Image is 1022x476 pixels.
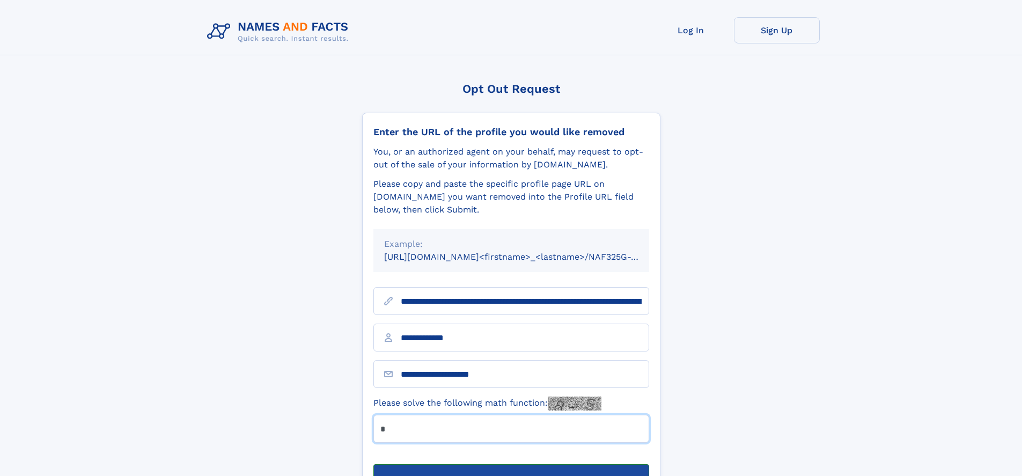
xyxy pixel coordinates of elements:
a: Log In [648,17,734,43]
div: Enter the URL of the profile you would like removed [373,126,649,138]
div: Opt Out Request [362,82,660,96]
label: Please solve the following math function: [373,397,601,411]
img: Logo Names and Facts [203,17,357,46]
div: Example: [384,238,638,251]
div: You, or an authorized agent on your behalf, may request to opt-out of the sale of your informatio... [373,145,649,171]
div: Please copy and paste the specific profile page URL on [DOMAIN_NAME] you want removed into the Pr... [373,178,649,216]
small: [URL][DOMAIN_NAME]<firstname>_<lastname>/NAF325G-xxxxxxxx [384,252,670,262]
a: Sign Up [734,17,820,43]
